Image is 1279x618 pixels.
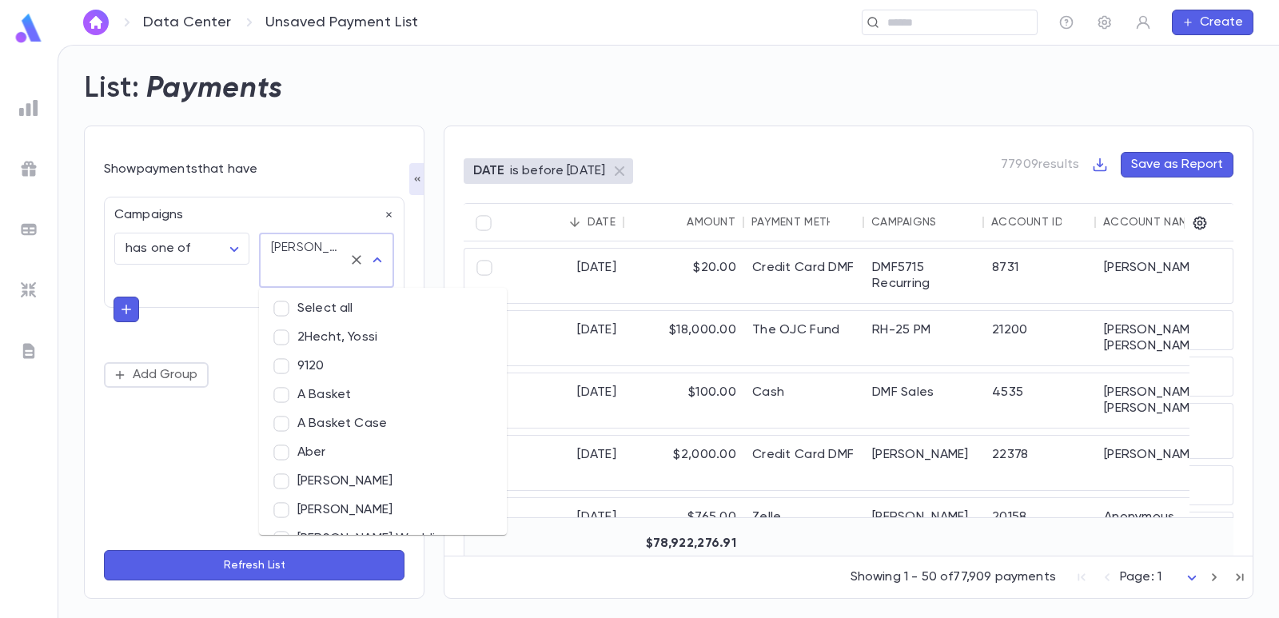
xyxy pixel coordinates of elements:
[104,161,404,177] p: Show payments that have
[13,13,45,44] img: logo
[830,209,855,235] button: Sort
[984,498,1096,536] div: 20158
[624,311,744,365] div: $18,000.00
[259,467,507,496] li: [PERSON_NAME]
[744,311,864,365] div: The OJC Fund
[984,249,1096,303] div: 8731
[984,373,1096,428] div: 4535
[504,249,624,303] div: [DATE]
[744,498,864,536] div: Zelle
[1120,571,1161,584] span: Page: 1
[143,14,231,31] a: Data Center
[864,436,984,490] div: [PERSON_NAME]
[345,249,368,271] button: Clear
[871,216,937,229] div: Campaigns
[1172,10,1253,35] button: Create
[259,524,507,553] li: [PERSON_NAME] Wedding
[84,71,140,106] h2: List:
[864,373,984,428] div: DMF Sales
[1062,209,1087,235] button: Sort
[473,163,505,179] p: DATE
[851,569,1056,585] p: Showing 1 - 50 of 77,909 payments
[19,341,38,361] img: letters_grey.7941b92b52307dd3b8a917253454ce1c.svg
[624,524,744,563] div: $78,922,276.91
[504,311,624,365] div: [DATE]
[624,373,744,428] div: $100.00
[19,159,38,178] img: campaigns_grey.99e729a5f7ee94e3726e6486bddda8f1.svg
[104,362,209,388] button: Add Group
[751,216,852,229] div: Payment Method
[259,438,507,467] li: Aber
[744,373,864,428] div: Cash
[146,71,283,106] h2: Payments
[86,16,106,29] img: home_white.a664292cf8c1dea59945f0da9f25487c.svg
[1120,565,1201,590] div: Page: 1
[464,158,633,184] div: DATEis before [DATE]
[126,242,191,255] span: has one of
[984,436,1096,490] div: 22378
[366,249,388,271] button: Close
[259,409,507,438] li: A Basket Case
[19,98,38,118] img: reports_grey.c525e4749d1bce6a11f5fe2a8de1b229.svg
[937,209,962,235] button: Sort
[259,381,507,409] li: A Basket
[265,14,419,31] p: Unsaved Payment List
[19,220,38,239] img: batches_grey.339ca447c9d9533ef1741baa751efc33.svg
[259,294,507,323] li: Select all
[259,352,507,381] li: 9120
[1103,216,1193,229] div: Account Name
[864,311,984,365] div: RH-25 PM
[510,163,606,179] p: is before [DATE]
[271,239,339,257] div: [PERSON_NAME]
[661,209,687,235] button: Sort
[687,216,735,229] div: Amount
[259,496,507,524] li: [PERSON_NAME]
[19,281,38,300] img: imports_grey.530a8a0e642e233f2baf0ef88e8c9fcb.svg
[864,498,984,536] div: [PERSON_NAME]
[1001,157,1079,173] p: 77909 results
[991,216,1063,229] div: Account ID
[744,436,864,490] div: Credit Card DMF
[588,216,616,229] div: Date
[504,373,624,428] div: [DATE]
[744,249,864,303] div: Credit Card DMF
[624,436,744,490] div: $2,000.00
[105,197,394,223] div: Campaigns
[114,233,249,265] div: has one of
[104,550,404,580] button: Refresh List
[624,249,744,303] div: $20.00
[984,311,1096,365] div: 21200
[1121,152,1233,177] button: Save as Report
[259,323,507,352] li: 2Hecht, Yossi
[562,209,588,235] button: Sort
[504,436,624,490] div: [DATE]
[864,249,984,303] div: DMF5715 Recurring
[624,498,744,536] div: $765.00
[504,498,624,536] div: [DATE]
